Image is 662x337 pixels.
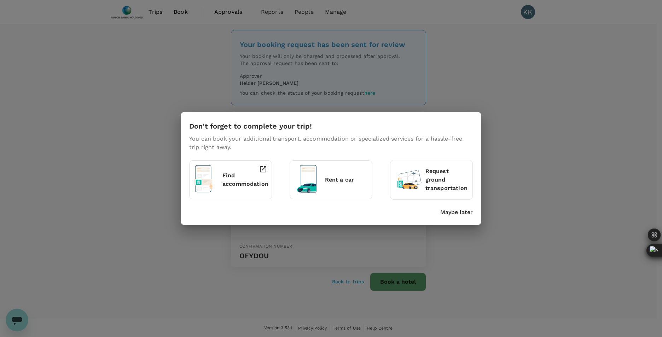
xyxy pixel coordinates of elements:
button: Maybe later [440,208,473,217]
p: You can book your additional transport, accommodation or specialized services for a hassle-free t... [189,135,473,152]
h6: Don't forget to complete your trip! [189,120,312,132]
p: Rent a car [325,176,368,184]
p: Request ground transportation [425,167,468,193]
p: Find accommodation [222,171,268,188]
